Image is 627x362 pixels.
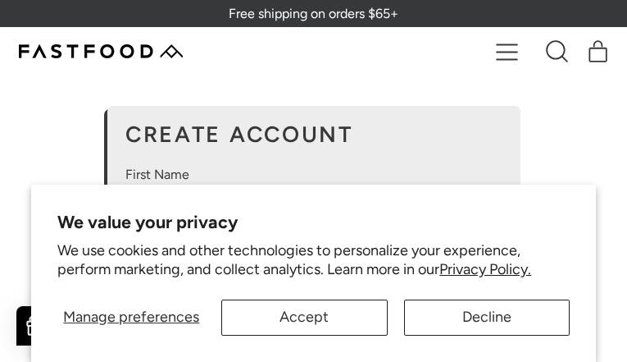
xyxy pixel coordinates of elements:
h1: Create Account [125,124,502,146]
span: Manage preferences [63,308,199,326]
button: Accept [221,300,387,336]
button: Manage preferences [57,300,205,336]
button: Decline [404,300,570,336]
img: Fastfood [19,44,183,58]
a: Privacy Policy. [439,260,531,278]
p: We use cookies and other technologies to personalize your experience, perform marketing, and coll... [57,241,570,280]
label: First Name [125,165,502,185]
h2: We value your privacy [57,211,570,232]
